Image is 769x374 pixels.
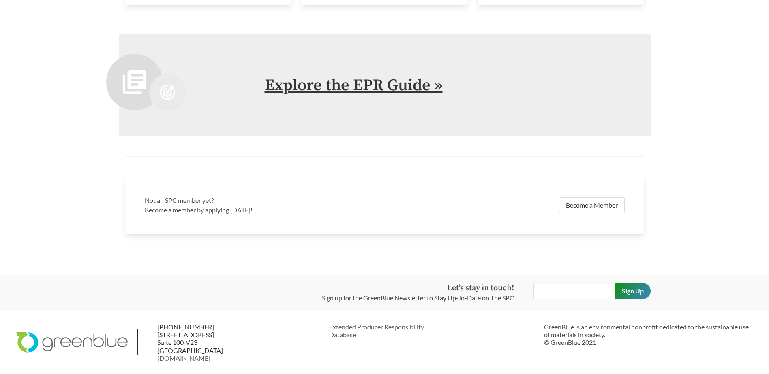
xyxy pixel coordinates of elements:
strong: Let's stay in touch! [447,283,514,293]
p: Sign up for the GreenBlue Newsletter to Stay Up-To-Date on The SPC [322,293,514,303]
p: [PHONE_NUMBER] [STREET_ADDRESS] Suite 100-V23 [GEOGRAPHIC_DATA] [157,323,255,362]
input: Sign Up [615,283,651,299]
p: Become a member by applying [DATE]! [145,205,380,215]
h3: Not an SPC member yet? [145,195,380,205]
p: GreenBlue is an environmental nonprofit dedicated to the sustainable use of materials in society.... [544,323,753,346]
a: Explore the EPR Guide » [265,75,443,96]
a: Extended Producer ResponsibilityDatabase [329,323,538,338]
a: [DOMAIN_NAME] [157,354,210,362]
a: Become a Member [559,197,625,213]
